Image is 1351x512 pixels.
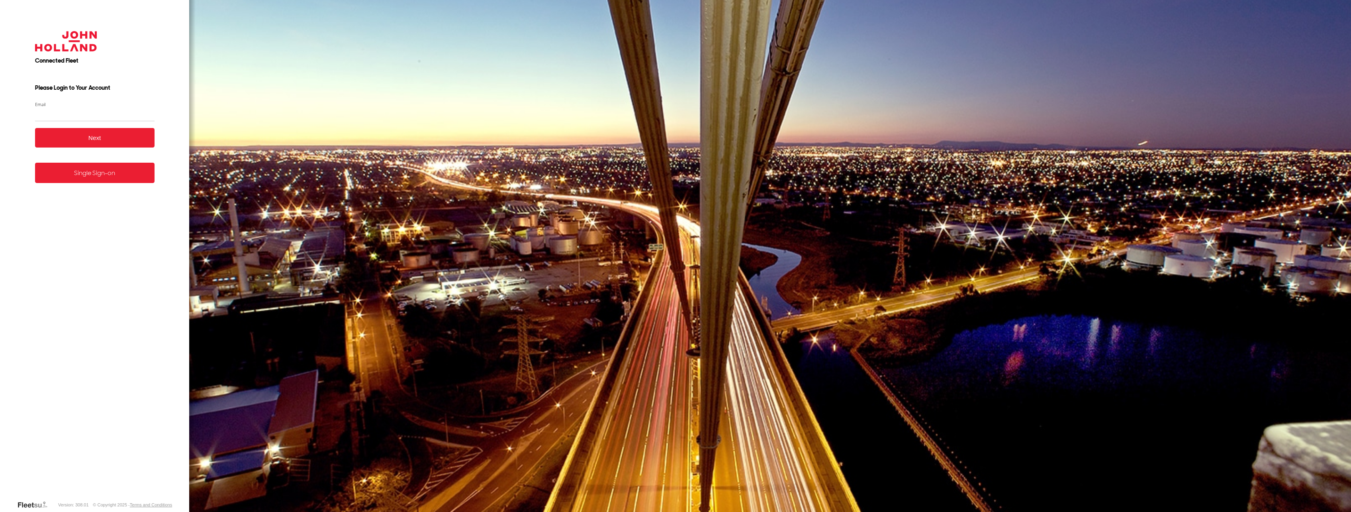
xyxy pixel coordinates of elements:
[35,128,155,148] button: Next
[35,57,155,65] h2: Connected Fleet
[35,101,155,107] label: Email
[35,31,97,51] img: John Holland
[35,163,155,183] a: Single Sign-on
[58,502,88,507] div: Version: 308.01
[35,84,155,92] h3: Please Login to Your Account
[93,502,172,507] div: © Copyright 2025 -
[17,501,54,509] a: Visit our Website
[130,502,172,507] a: Terms and Conditions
